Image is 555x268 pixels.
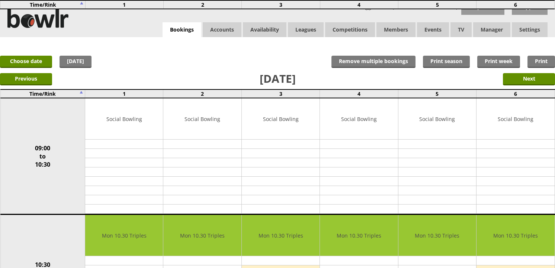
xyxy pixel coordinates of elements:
td: 4 [320,0,398,9]
td: 3 [241,89,320,98]
td: Mon 10.30 Triples [85,215,163,256]
td: 1 [85,0,163,9]
td: 5 [398,0,476,9]
td: Mon 10.30 Triples [163,215,241,256]
td: Mon 10.30 Triples [320,215,398,256]
a: Print week [477,56,520,68]
span: Accounts [203,22,241,37]
td: 3 [242,0,320,9]
td: 6 [477,89,555,98]
a: Bookings [163,22,201,37]
a: Print [527,56,555,68]
a: Competitions [325,22,375,37]
a: Print season [423,56,470,68]
a: Leagues [288,22,324,37]
td: 4 [320,89,398,98]
a: Events [417,22,449,37]
td: 6 [477,0,555,9]
span: Settings [512,22,548,37]
td: Mon 10.30 Triples [398,215,476,256]
td: Social Bowling [320,98,398,140]
td: 1 [85,89,163,98]
span: Members [376,22,416,37]
span: Manager [473,22,510,37]
input: Next [503,73,555,85]
td: 09:00 to 10:30 [0,98,85,215]
td: Mon 10.30 Triples [242,215,320,256]
td: Social Bowling [242,98,320,140]
td: Time/Rink [0,89,85,98]
td: Time/Rink [0,0,85,9]
td: 2 [163,89,241,98]
td: Social Bowling [398,98,476,140]
td: Social Bowling [477,98,554,140]
td: 5 [398,89,476,98]
input: Remove multiple bookings [331,56,416,68]
td: 2 [164,0,242,9]
a: [DATE] [60,56,92,68]
td: Mon 10.30 Triples [477,215,554,256]
a: Availability [243,22,286,37]
span: TV [450,22,472,37]
td: Social Bowling [85,98,163,140]
td: Social Bowling [163,98,241,140]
